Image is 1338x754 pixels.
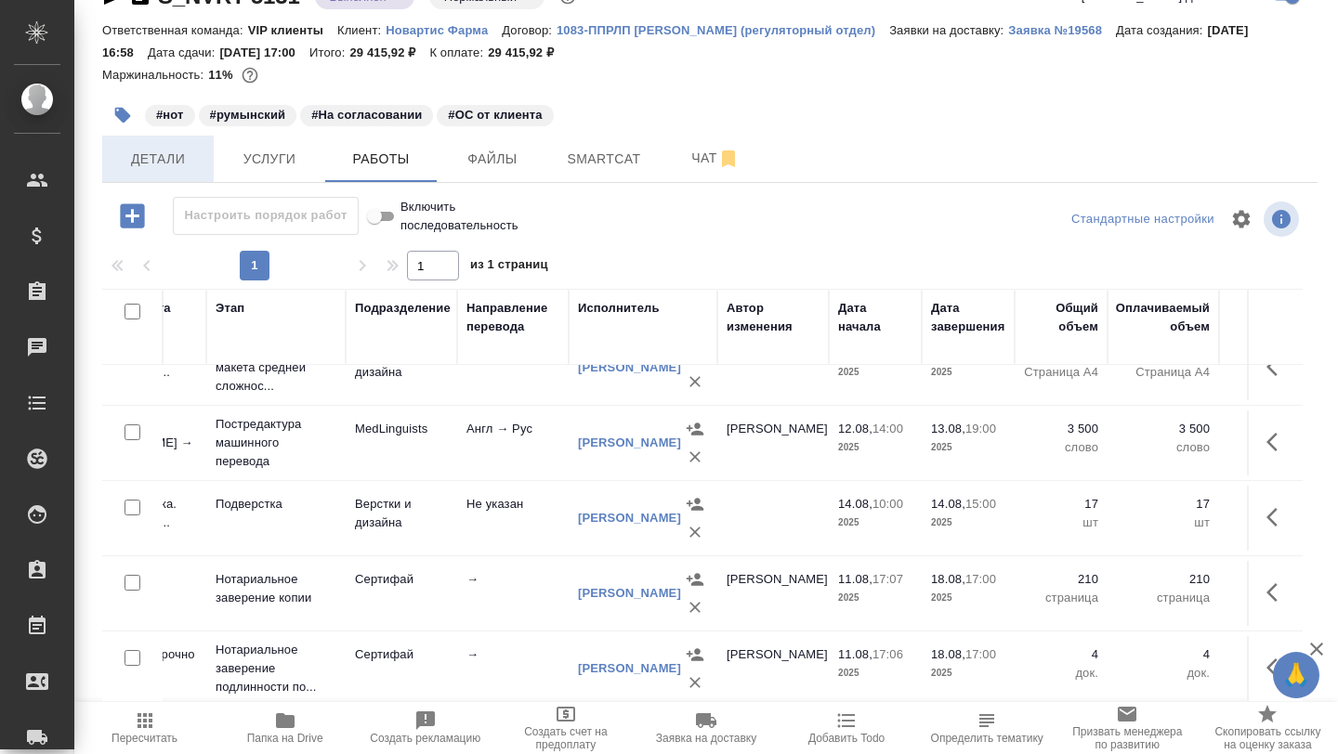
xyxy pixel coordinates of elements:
p: 10:00 [872,497,903,511]
p: 2025 [931,664,1005,682]
button: Создать счет на предоплату [495,702,636,754]
a: 1083-ППРЛП [PERSON_NAME] (регуляторный отдел) [557,21,889,37]
p: 2025 [931,438,1005,457]
td: Англ → Рус [457,410,569,475]
p: Дата создания: [1116,23,1207,37]
span: На согласовании [298,106,435,122]
p: слово [1024,438,1098,457]
p: [DATE] 17:00 [219,45,309,59]
span: Создать рекламацию [370,732,480,745]
p: 29 415,92 ₽ [349,45,429,59]
button: Призвать менеджера по развитию [1057,702,1198,754]
p: Нотариальное заверение подлинности по... [216,641,336,696]
button: 🙏 [1273,652,1319,698]
p: Восстановление макета средней сложнос... [216,340,336,396]
div: split button [1067,205,1219,234]
p: 0,92 [1228,420,1303,438]
svg: Отписаться [717,148,740,170]
p: 11.08, [838,647,872,661]
span: Настроить таблицу [1219,197,1264,241]
button: Здесь прячутся важные кнопки [1255,495,1300,539]
span: из 1 страниц [470,253,548,280]
p: 17:07 [872,572,903,586]
p: 4 [1117,645,1210,664]
span: Скопировать ссылку на оценку заказа [1209,725,1327,751]
a: [PERSON_NAME] [578,586,681,600]
a: [PERSON_NAME] [578,661,681,675]
span: румынский [197,106,299,122]
button: Удалить [681,368,709,396]
p: #На согласовании [311,106,422,124]
p: 210 [1024,570,1098,589]
a: [PERSON_NAME] [578,435,681,449]
p: 4 [1024,645,1098,664]
p: Страница А4 [1024,363,1098,382]
p: 17:00 [965,572,996,586]
td: Перевод [PERSON_NAME] → Рус [67,406,206,480]
span: Заявка на доставку [656,732,756,745]
div: Исполнитель [578,299,660,318]
button: Заявка на доставку [636,702,776,754]
p: 11% [208,68,237,82]
span: Включить последовательность [400,198,518,235]
button: Удалить [681,669,709,696]
span: Пересчитать [111,732,177,745]
button: Скопировать ссылку на оценку заказа [1198,702,1338,754]
p: 2025 [931,363,1005,382]
button: Заявка №19568 [1008,21,1116,40]
td: Не указан [457,335,569,400]
p: Ответственная команда: [102,23,248,37]
p: 17:06 [872,647,903,661]
p: #румынский [210,106,286,124]
button: Добавить тэг [102,95,143,136]
div: Общий объем [1024,299,1098,336]
p: Новартис Фарма [386,23,502,37]
a: Новартис Фарма [386,21,502,37]
span: Посмотреть информацию [1264,201,1303,237]
button: Здесь прячутся важные кнопки [1255,570,1300,615]
p: Нотариальное заверение копии [216,570,336,607]
p: Подверстка [216,495,336,513]
p: RUB [1228,589,1303,607]
p: 10 [1228,495,1303,513]
p: док. [1117,664,1210,682]
p: слово [1117,438,1210,457]
p: #нот [156,106,184,124]
button: Назначить [681,415,709,443]
p: RUB [1228,513,1303,532]
button: Добавить работу [107,197,158,235]
p: RUB [1228,363,1303,382]
p: 19:00 [965,422,996,435]
p: 11.08, [838,572,872,586]
p: 17 [1024,495,1098,513]
td: [PERSON_NAME] [717,335,829,400]
span: Файлы [448,148,537,171]
a: [PERSON_NAME] [578,511,681,525]
td: [PERSON_NAME] [717,410,829,475]
button: Назначить [681,641,709,669]
p: 15:00 [965,497,996,511]
p: Страница А4 [1117,363,1210,382]
p: 12.08, [838,422,872,435]
button: Назначить [681,565,709,593]
button: Здесь прячутся важные кнопки [1255,420,1300,464]
span: нот [143,106,197,122]
p: 2025 [931,513,1005,532]
p: 2025 [838,513,912,532]
button: Добавить Todo [777,702,917,754]
td: [PERSON_NAME] [717,636,829,701]
span: Детали [113,148,203,171]
td: → [457,561,569,626]
div: Этап [216,299,244,318]
p: 14:00 [872,422,903,435]
span: Создать счет на предоплату [506,725,624,751]
div: Направление перевода [466,299,559,336]
button: 21790.00 RUB; [238,63,262,87]
div: Дата завершения [931,299,1005,336]
p: К оплате: [429,45,488,59]
p: Постредактура машинного перевода [216,415,336,471]
button: Здесь прячутся важные кнопки [1255,645,1300,690]
span: Smartcat [559,148,649,171]
p: 29 415,92 ₽ [488,45,568,59]
p: 3 500 [1117,420,1210,438]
